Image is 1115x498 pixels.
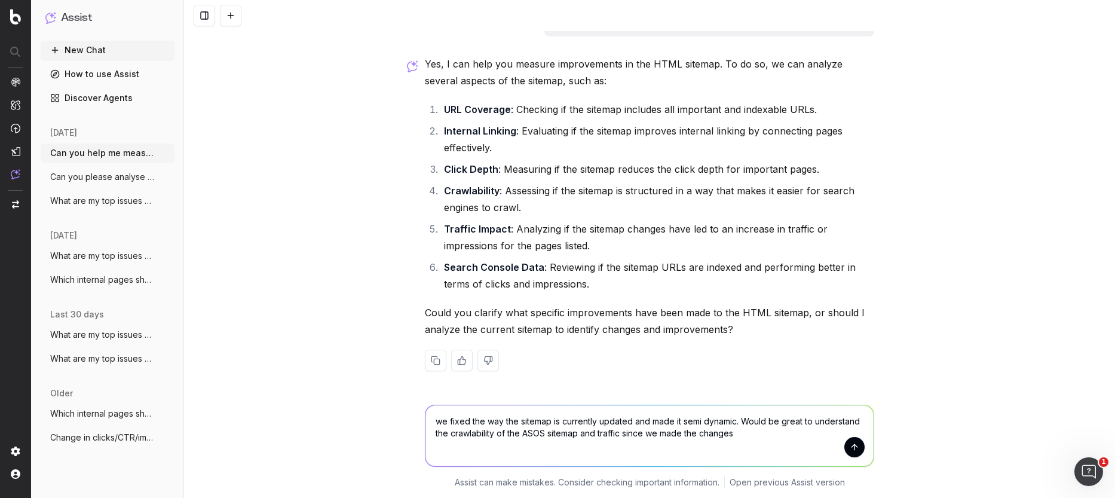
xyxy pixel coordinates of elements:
button: Change in clicks/CTR/impressions over la [41,428,174,447]
span: [DATE] [50,127,77,139]
span: last 30 days [50,308,104,320]
span: Which internal pages should I link to fr [50,408,155,420]
span: What are my top issues concerning [50,195,155,207]
button: What are my top issues concerning [41,349,174,368]
p: Could you clarify what specific improvements have been made to the HTML sitemap, or should I anal... [425,304,874,338]
li: : Measuring if the sitemap reduces the click depth for important pages. [440,161,874,178]
span: What are my top issues concerning [50,353,155,365]
li: : Assessing if the sitemap is structured in a way that makes it easier for search engines to crawl. [440,182,874,216]
img: My account [11,469,20,479]
li: : Analyzing if the sitemap changes have led to an increase in traffic or impressions for the page... [440,221,874,254]
a: Open previous Assist version [730,476,845,488]
p: Assist can make mistakes. Consider checking important information. [455,476,719,488]
button: Can you help me measuring the improvemen [41,143,174,163]
a: Discover Agents [41,88,174,108]
img: Assist [11,169,20,179]
img: Analytics [11,77,20,87]
li: : Evaluating if the sitemap improves internal linking by connecting pages effectively. [440,123,874,156]
strong: URL Coverage [444,103,511,115]
button: Can you please analyse the heading hiera [41,167,174,187]
strong: Traffic Impact [444,223,511,235]
img: Assist [45,12,56,23]
h1: Assist [61,10,92,26]
span: What are my top issues concerning [50,250,155,262]
span: older [50,387,73,399]
img: Intelligence [11,100,20,110]
span: Can you please analyse the heading hiera [50,171,155,183]
span: Which internal pages should I link to fr [50,274,155,286]
a: How to use Assist [41,65,174,84]
strong: Crawlability [444,185,500,197]
iframe: Intercom live chat [1074,457,1103,486]
button: Assist [45,10,170,26]
span: What are my top issues concerning [50,329,155,341]
span: Change in clicks/CTR/impressions over la [50,432,155,444]
textarea: we fixed the way the sitemap is currently updated and made it semi dynamic. Would be great to und... [425,405,874,466]
button: Which internal pages should I link to fr [41,404,174,423]
p: Yes, I can help you measure improvements in the HTML sitemap. To do so, we can analyze several as... [425,56,874,89]
button: New Chat [41,41,174,60]
span: [DATE] [50,230,77,242]
img: Botify logo [10,9,21,25]
strong: Search Console Data [444,261,544,273]
button: What are my top issues concerning [41,325,174,344]
img: Activation [11,123,20,133]
button: What are my top issues concerning [41,191,174,210]
li: : Reviewing if the sitemap URLs are indexed and performing better in terms of clicks and impressi... [440,259,874,292]
span: Can you help me measuring the improvemen [50,147,155,159]
img: Switch project [12,200,19,209]
button: Which internal pages should I link to fr [41,270,174,289]
button: What are my top issues concerning [41,246,174,265]
li: : Checking if the sitemap includes all important and indexable URLs. [440,101,874,118]
span: 1 [1099,457,1108,467]
strong: Internal Linking [444,125,516,137]
strong: Click Depth [444,163,498,175]
img: Setting [11,447,20,456]
img: Botify assist logo [407,60,418,72]
img: Studio [11,146,20,156]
